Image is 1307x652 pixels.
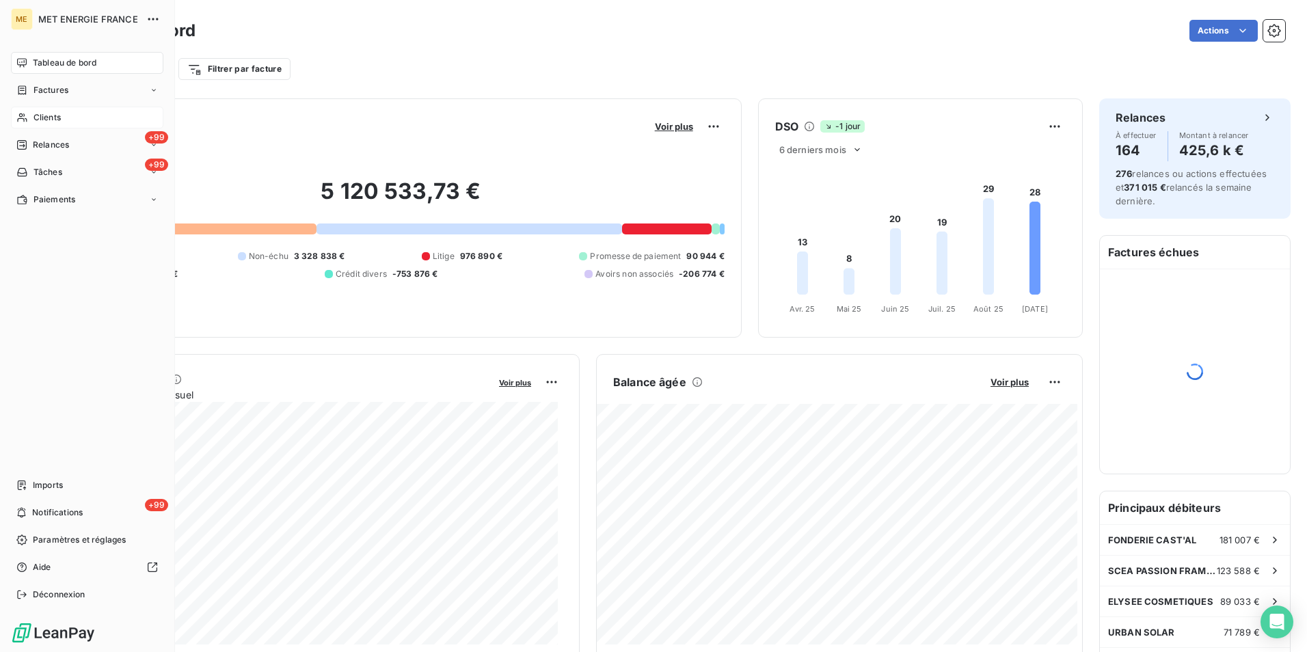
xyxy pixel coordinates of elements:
h4: 425,6 k € [1179,139,1249,161]
span: -753 876 € [392,268,438,280]
span: Promesse de paiement [590,250,681,262]
span: 371 015 € [1124,182,1165,193]
span: Clients [33,111,61,124]
span: Paiements [33,193,75,206]
span: SCEA PASSION FRAMBOISES [1108,565,1217,576]
span: ELYSEE COSMETIQUES [1108,596,1213,607]
span: Crédit divers [336,268,387,280]
span: Litige [433,250,455,262]
tspan: Juin 25 [881,304,909,314]
span: Imports [33,479,63,491]
tspan: [DATE] [1022,304,1048,314]
span: Tâches [33,166,62,178]
span: MET ENERGIE FRANCE [38,14,138,25]
div: ME [11,8,33,30]
h6: DSO [775,118,798,135]
span: Aide [33,561,51,573]
span: -206 774 € [679,268,725,280]
span: 71 789 € [1224,627,1260,638]
button: Voir plus [651,120,697,133]
button: Voir plus [495,376,535,388]
button: Filtrer par facture [178,58,291,80]
span: 90 944 € [686,250,724,262]
span: 276 [1116,168,1132,179]
span: 89 033 € [1220,596,1260,607]
tspan: Août 25 [973,304,1003,314]
span: Non-échu [249,250,288,262]
div: Open Intercom Messenger [1261,606,1293,638]
h6: Relances [1116,109,1165,126]
h2: 5 120 533,73 € [77,178,725,219]
span: relances ou actions effectuées et relancés la semaine dernière. [1116,168,1267,206]
span: Voir plus [655,121,693,132]
img: Logo LeanPay [11,622,96,644]
span: Notifications [32,506,83,519]
h4: 164 [1116,139,1157,161]
span: 123 588 € [1217,565,1260,576]
span: À effectuer [1116,131,1157,139]
span: Déconnexion [33,588,85,601]
span: Tableau de bord [33,57,96,69]
span: 976 890 € [460,250,502,262]
span: Relances [33,139,69,151]
span: +99 [145,131,168,144]
span: Voir plus [991,377,1029,388]
span: Chiffre d'affaires mensuel [77,388,489,402]
span: 181 007 € [1220,534,1260,545]
span: +99 [145,159,168,171]
span: Montant à relancer [1179,131,1249,139]
span: +99 [145,499,168,511]
span: Avoirs non associés [595,268,673,280]
span: 3 328 838 € [294,250,345,262]
tspan: Avr. 25 [790,304,815,314]
span: Voir plus [499,378,531,388]
span: 6 derniers mois [779,144,846,155]
a: Aide [11,556,163,578]
button: Actions [1189,20,1258,42]
tspan: Juil. 25 [928,304,956,314]
span: URBAN SOLAR [1108,627,1175,638]
span: -1 jour [820,120,865,133]
tspan: Mai 25 [836,304,861,314]
h6: Balance âgée [613,374,686,390]
span: FONDERIE CAST'AL [1108,534,1196,545]
h6: Principaux débiteurs [1100,491,1290,524]
h6: Factures échues [1100,236,1290,269]
span: Paramètres et réglages [33,534,126,546]
button: Voir plus [986,376,1033,388]
span: Factures [33,84,68,96]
